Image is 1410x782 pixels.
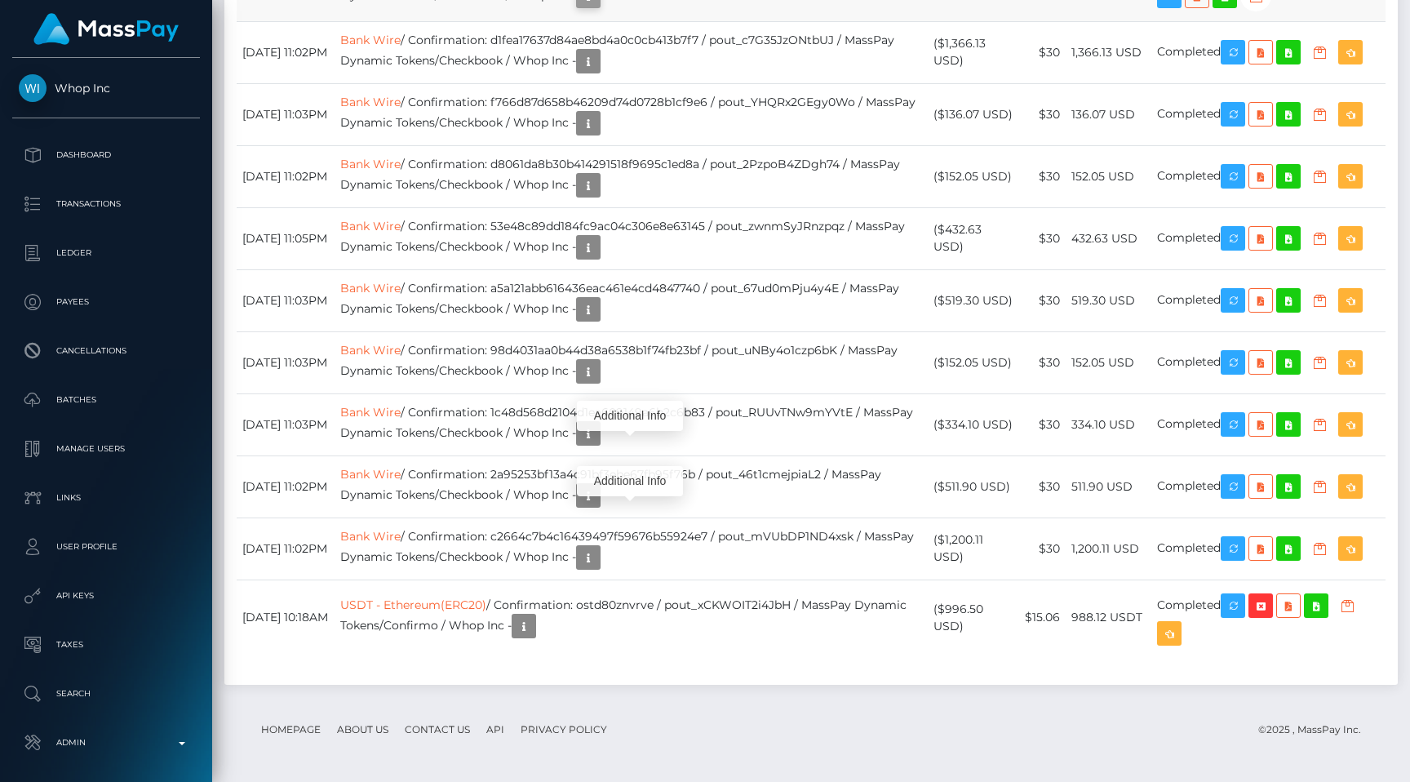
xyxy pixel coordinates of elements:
td: / Confirmation: f766d87d658b46209d74d0728b1cf9e6 / pout_YHQRx2GEgy0Wo / MassPay Dynamic Tokens/Ch... [335,83,928,145]
td: Completed [1151,145,1386,207]
a: About Us [330,717,395,742]
td: Completed [1151,393,1386,455]
td: ($432.63 USD) [928,207,1020,269]
td: [DATE] 11:03PM [237,269,335,331]
td: 1,200.11 USD [1066,518,1151,580]
td: [DATE] 11:02PM [237,21,335,83]
a: Manage Users [12,429,200,469]
td: [DATE] 11:02PM [237,145,335,207]
a: Taxes [12,624,200,665]
a: Contact Us [398,717,477,742]
td: / Confirmation: ostd80znvrve / pout_xCKWOIT2i4JbH / MassPay Dynamic Tokens/Confirmo / Whop Inc - [335,580,928,655]
div: Additional Info [577,466,683,496]
p: Taxes [19,633,193,657]
td: 152.05 USD [1066,331,1151,393]
td: ($519.30 USD) [928,269,1020,331]
td: $30 [1019,331,1066,393]
a: USDT - Ethereum(ERC20) [340,598,486,612]
td: Completed [1151,331,1386,393]
img: MassPay Logo [33,13,179,45]
td: 511.90 USD [1066,455,1151,518]
p: API Keys [19,584,193,608]
a: Bank Wire [340,467,401,482]
a: API Keys [12,575,200,616]
td: 519.30 USD [1066,269,1151,331]
a: Cancellations [12,331,200,371]
p: Payees [19,290,193,314]
td: $30 [1019,83,1066,145]
a: Bank Wire [340,405,401,420]
td: $30 [1019,145,1066,207]
td: $30 [1019,269,1066,331]
td: 334.10 USD [1066,393,1151,455]
p: Search [19,682,193,706]
p: Links [19,486,193,510]
a: Payees [12,282,200,322]
p: Admin [19,731,193,755]
a: Links [12,478,200,518]
p: Transactions [19,192,193,216]
td: Completed [1151,207,1386,269]
div: © 2025 , MassPay Inc. [1258,721,1373,739]
td: [DATE] 11:05PM [237,207,335,269]
td: $15.06 [1019,580,1066,655]
a: Bank Wire [340,219,401,233]
p: Dashboard [19,143,193,167]
a: Ledger [12,233,200,273]
td: $30 [1019,21,1066,83]
a: Homepage [255,717,327,742]
td: Completed [1151,269,1386,331]
td: Completed [1151,518,1386,580]
td: / Confirmation: a5a121abb616436eac461e4cd4847740 / pout_67ud0mPju4y4E / MassPay Dynamic Tokens/Ch... [335,269,928,331]
td: 152.05 USD [1066,145,1151,207]
td: ($996.50 USD) [928,580,1020,655]
td: Completed [1151,455,1386,518]
a: Dashboard [12,135,200,176]
td: Completed [1151,83,1386,145]
a: User Profile [12,527,200,567]
td: / Confirmation: d1fea17637d84ae8bd4a0c0cb413b7f7 / pout_c7G35JzONtbUJ / MassPay Dynamic Tokens/Ch... [335,21,928,83]
td: [DATE] 11:03PM [237,393,335,455]
a: Bank Wire [340,33,401,47]
td: $30 [1019,393,1066,455]
td: Completed [1151,21,1386,83]
td: $30 [1019,518,1066,580]
td: ($511.90 USD) [928,455,1020,518]
a: Batches [12,380,200,420]
td: $30 [1019,455,1066,518]
a: Bank Wire [340,343,401,358]
td: / Confirmation: c2664c7b4c16439497f59676b55924e7 / pout_mVUbDP1ND4xsk / MassPay Dynamic Tokens/Ch... [335,518,928,580]
td: 136.07 USD [1066,83,1151,145]
td: / Confirmation: 98d4031aa0b44d38a6538b1f74fb23bf / pout_uNBy4o1czp6bK / MassPay Dynamic Tokens/Ch... [335,331,928,393]
td: [DATE] 11:03PM [237,83,335,145]
td: $30 [1019,207,1066,269]
td: ($136.07 USD) [928,83,1020,145]
td: / Confirmation: d8061da8b30b414291518f9695c1ed8a / pout_2PzpoB4ZDgh74 / MassPay Dynamic Tokens/Ch... [335,145,928,207]
td: Completed [1151,580,1386,655]
a: Bank Wire [340,95,401,109]
a: Bank Wire [340,529,401,544]
td: [DATE] 11:02PM [237,518,335,580]
p: User Profile [19,535,193,559]
a: API [480,717,511,742]
td: 1,366.13 USD [1066,21,1151,83]
a: Bank Wire [340,157,401,171]
td: ($152.05 USD) [928,145,1020,207]
div: Additional Info [577,401,683,431]
a: Transactions [12,184,200,224]
img: Whop Inc [19,74,47,102]
td: 432.63 USD [1066,207,1151,269]
td: [DATE] 11:03PM [237,331,335,393]
p: Manage Users [19,437,193,461]
a: Bank Wire [340,281,401,295]
td: [DATE] 11:02PM [237,455,335,518]
a: Admin [12,722,200,763]
td: ($1,366.13 USD) [928,21,1020,83]
td: ($152.05 USD) [928,331,1020,393]
td: 988.12 USDT [1066,580,1151,655]
td: [DATE] 10:18AM [237,580,335,655]
p: Ledger [19,241,193,265]
td: / Confirmation: 2a95253bf13a4c91bf3ebe67fb95f76b / pout_46t1cmejpiaL2 / MassPay Dynamic Tokens/Ch... [335,455,928,518]
td: / Confirmation: 1c48d568d2104d1ea609149a6b2c6b83 / pout_RUUvTNw9mYVtE / MassPay Dynamic Tokens/Ch... [335,393,928,455]
td: ($1,200.11 USD) [928,518,1020,580]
